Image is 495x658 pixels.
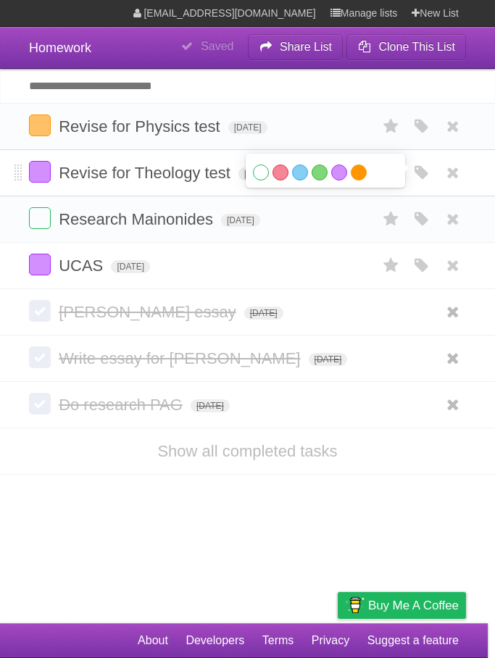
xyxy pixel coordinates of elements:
span: UCAS [59,257,107,275]
label: Orange [351,164,367,180]
label: Purple [331,164,347,180]
span: Buy me a coffee [368,593,459,618]
label: Blue [292,164,308,180]
span: Revise for Physics test [59,117,224,136]
label: Done [29,161,51,183]
label: Done [29,207,51,229]
button: Share List [248,34,344,60]
b: Share List [280,41,332,53]
a: Buy me a coffee [338,592,466,619]
label: Star task [378,207,405,231]
span: [DATE] [244,307,283,320]
img: Buy me a coffee [345,593,365,617]
span: [DATE] [191,399,230,412]
a: About [138,627,168,654]
label: Done [29,393,51,415]
label: Done [29,346,51,368]
a: Developers [186,627,244,654]
button: Clone This List [346,34,466,60]
span: [PERSON_NAME] essay [59,303,240,321]
span: Do research PAG [59,396,186,414]
span: [DATE] [238,167,278,180]
span: Research Mainonides [59,210,217,228]
b: Clone This List [378,41,455,53]
span: Write essay for [PERSON_NAME] [59,349,304,367]
a: Terms [262,627,294,654]
label: Red [273,164,288,180]
label: Done [29,114,51,136]
label: Done [29,300,51,322]
label: Star task [378,114,405,138]
span: [DATE] [111,260,150,273]
span: [DATE] [221,214,260,227]
span: Homework [29,41,91,55]
b: Saved [201,40,233,52]
span: Revise for Theology test [59,164,234,182]
a: Privacy [312,627,349,654]
a: Show all completed tasks [157,442,337,460]
label: White [253,164,269,180]
span: [DATE] [228,121,267,134]
span: [DATE] [309,353,348,366]
label: Green [312,164,328,180]
a: Suggest a feature [367,627,459,654]
label: Star task [378,254,405,278]
label: Done [29,254,51,275]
